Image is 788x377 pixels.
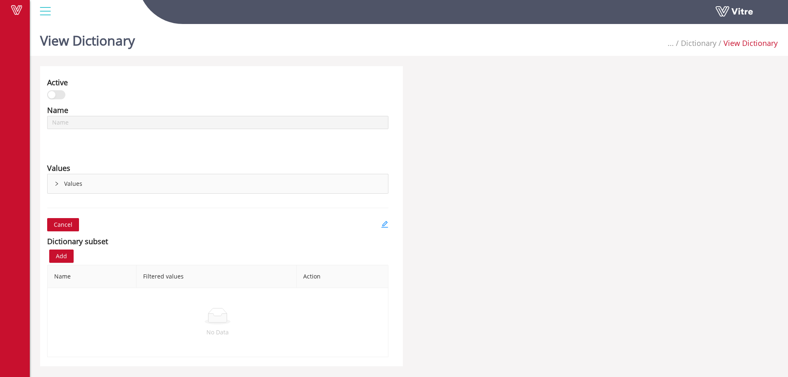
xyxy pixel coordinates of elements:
[48,265,137,288] th: Name
[40,21,135,56] h1: View Dictionary
[54,328,381,337] p: No Data
[47,104,68,116] div: Name
[54,181,59,186] span: right
[47,77,68,88] div: Active
[47,218,79,231] button: Cancel
[47,162,70,174] div: Values
[47,235,108,247] div: Dictionary subset
[297,265,388,288] th: Action
[54,220,72,229] span: Cancel
[681,38,716,48] a: Dictionary
[716,37,778,49] li: View Dictionary
[381,218,388,231] a: edit
[668,38,674,48] span: ...
[48,174,388,193] div: rightValues
[381,221,388,228] span: edit
[49,250,74,263] button: Add
[47,116,388,129] input: Name
[137,265,297,288] th: Filtered values
[56,252,67,261] span: Add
